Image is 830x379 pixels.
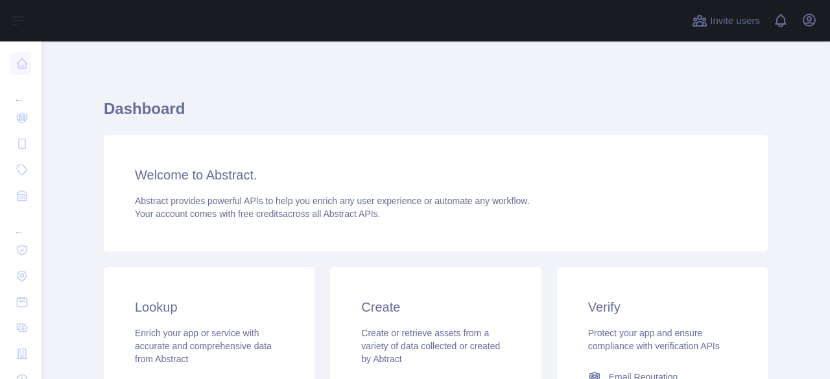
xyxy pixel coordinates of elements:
span: free credits [238,209,283,219]
button: Invite users [689,10,763,31]
span: Your account comes with across all Abstract APIs. [135,209,380,219]
div: ... [10,210,31,236]
span: Invite users [710,14,760,29]
div: ... [10,78,31,104]
h3: Verify [588,298,737,316]
span: Abstract provides powerful APIs to help you enrich any user experience or automate any workflow. [135,196,530,206]
h3: Create [361,298,510,316]
span: Enrich your app or service with accurate and comprehensive data from Abstract [135,328,272,364]
h1: Dashboard [104,98,768,130]
span: Protect your app and ensure compliance with verification APIs [588,328,720,351]
span: Create or retrieve assets from a variety of data collected or created by Abtract [361,328,500,364]
h3: Welcome to Abstract. [135,166,737,184]
h3: Lookup [135,298,283,316]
